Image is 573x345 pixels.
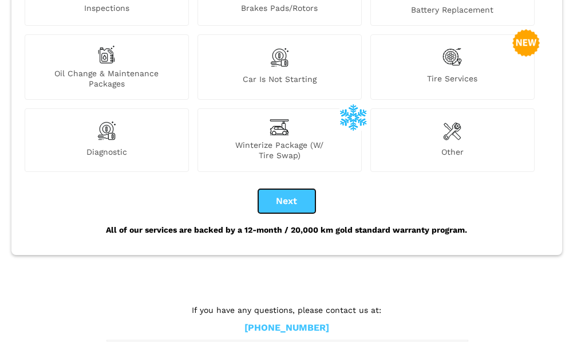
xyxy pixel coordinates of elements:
span: Other [371,147,534,160]
a: [PHONE_NUMBER] [244,322,329,334]
button: Next [258,189,315,213]
span: Car is not starting [198,74,361,89]
img: new-badge-2-48.png [512,29,540,57]
span: Brakes Pads/Rotors [198,3,361,15]
p: If you have any questions, please contact us at: [106,304,467,316]
img: winterize-icon_1.png [339,103,367,131]
span: Winterize Package (W/ Tire Swap) [198,140,361,160]
span: Battery Replacement [371,5,534,15]
span: Diagnostic [25,147,188,160]
span: Oil Change & Maintenance Packages [25,68,188,89]
span: Inspections [25,3,188,15]
span: Tire Services [371,73,534,89]
div: All of our services are backed by a 12-month / 20,000 km gold standard warranty program. [22,213,552,246]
